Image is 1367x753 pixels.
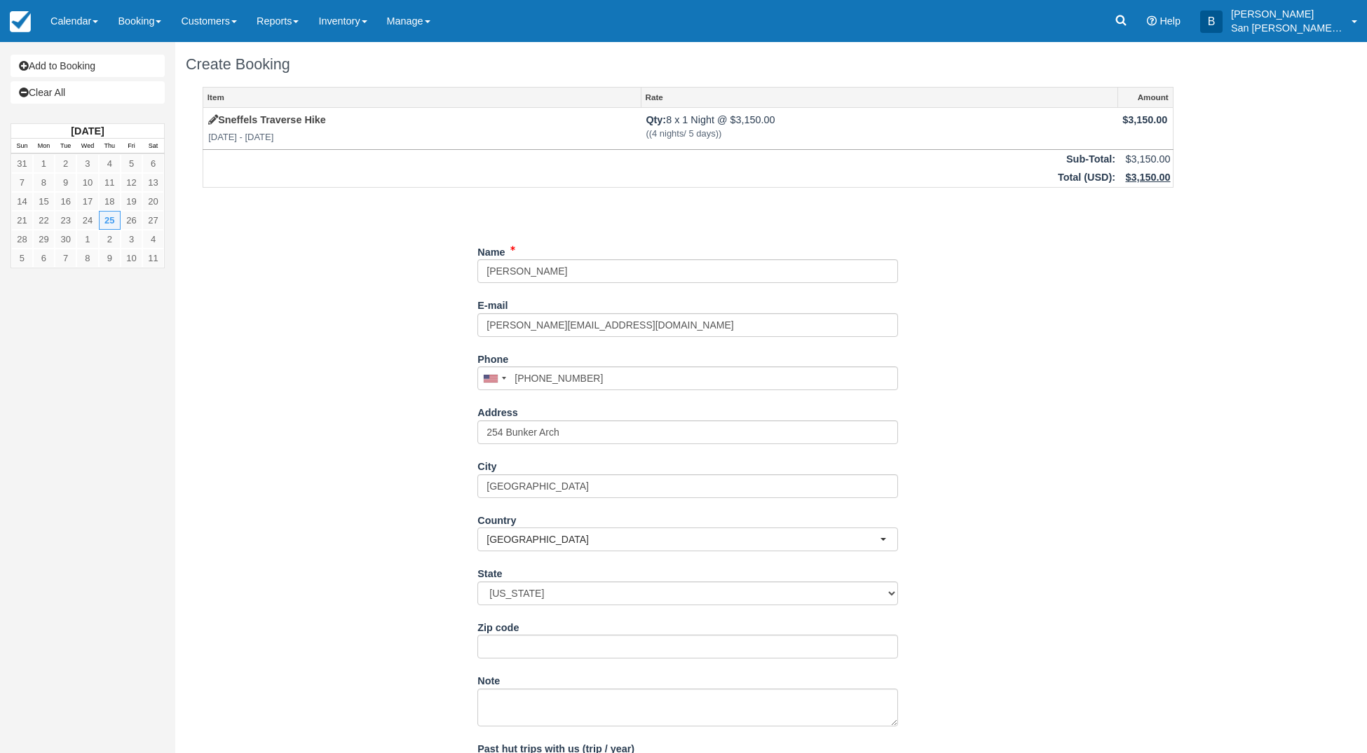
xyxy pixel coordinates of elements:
div: United States: +1 [478,367,510,389]
span: USD [1087,172,1108,183]
a: 26 [121,211,142,230]
a: 5 [11,249,33,268]
a: 4 [142,230,164,249]
a: 15 [33,192,55,211]
a: 10 [121,249,142,268]
a: 9 [55,173,76,192]
a: 29 [33,230,55,249]
a: 23 [55,211,76,230]
td: $3,150.00 [1117,108,1173,149]
a: 7 [55,249,76,268]
a: 8 [33,173,55,192]
td: $3,150.00 [1117,149,1173,168]
label: Note [477,669,500,689]
a: 30 [55,230,76,249]
a: 3 [76,154,98,173]
p: [PERSON_NAME] [1231,7,1343,21]
p: San [PERSON_NAME] Hut Systems [1231,21,1343,35]
a: 6 [33,249,55,268]
a: 6 [142,154,164,173]
a: 10 [76,173,98,192]
a: 2 [55,154,76,173]
a: Rate [641,88,1117,107]
a: 27 [142,211,164,230]
th: Sat [142,139,164,154]
th: Sun [11,139,33,154]
a: 4 [99,154,121,173]
label: Address [477,401,518,420]
a: 17 [76,192,98,211]
a: 31 [11,154,33,173]
a: 3 [121,230,142,249]
u: $3,150.00 [1125,172,1170,183]
a: 16 [55,192,76,211]
a: Sneffels Traverse Hike [208,114,326,125]
a: Add to Booking [11,55,165,77]
img: checkfront-main-nav-mini-logo.png [10,11,31,32]
a: 13 [142,173,164,192]
span: [GEOGRAPHIC_DATA] [487,532,880,546]
td: 8 x 1 Night @ $3,150.00 [641,108,1117,149]
label: Name [477,240,505,260]
a: 24 [76,211,98,230]
span: Help [1159,15,1181,27]
th: Wed [76,139,98,154]
label: City [477,455,496,474]
label: E-mail [477,293,508,313]
th: Mon [33,139,55,154]
a: 20 [142,192,164,211]
label: Country [477,509,516,528]
a: 11 [99,173,121,192]
a: 12 [121,173,142,192]
a: 28 [11,230,33,249]
a: Amount [1118,88,1173,107]
a: 2 [99,230,121,249]
a: Item [203,88,641,107]
th: Fri [121,139,142,154]
a: 1 [76,230,98,249]
a: 9 [99,249,121,268]
em: ((4 nights/ 5 days)) [646,127,1113,141]
th: Thu [99,139,121,154]
a: 25 [99,211,121,230]
strong: Total ( ): [1058,172,1115,183]
label: State [477,562,502,581]
strong: Qty [646,114,666,125]
label: Zip code [477,616,519,635]
a: 19 [121,192,142,211]
a: 14 [11,192,33,211]
i: Help [1147,16,1157,26]
a: 1 [33,154,55,173]
em: [DATE] - [DATE] [208,131,636,144]
a: 7 [11,173,33,192]
a: Clear All [11,81,165,104]
th: Tue [55,139,76,154]
button: [GEOGRAPHIC_DATA] [477,527,898,551]
a: 21 [11,211,33,230]
h1: Create Booking [186,56,1190,73]
div: B [1200,11,1223,33]
a: 22 [33,211,55,230]
strong: Sub-Total: [1066,153,1115,165]
strong: [DATE] [71,125,104,137]
a: 18 [99,192,121,211]
a: 5 [121,154,142,173]
label: Phone [477,347,508,367]
a: 8 [76,249,98,268]
a: 11 [142,249,164,268]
